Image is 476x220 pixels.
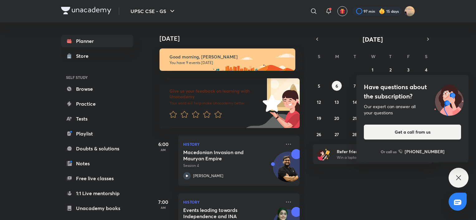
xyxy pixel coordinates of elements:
a: Notes [61,157,133,170]
h6: SELF STUDY [61,72,133,83]
p: Win a laptop, vouchers & more [337,155,413,160]
abbr: Thursday [389,53,392,59]
a: [PHONE_NUMBER] [398,148,445,155]
a: Store [61,50,133,62]
p: You have 9 events [DATE] [169,60,290,65]
img: Avatar [273,155,303,185]
button: [DATE] [321,35,424,44]
abbr: October 21, 2025 [353,115,357,121]
h6: Good morning, [PERSON_NAME] [169,54,290,60]
button: October 4, 2025 [421,65,431,75]
abbr: Saturday [425,53,427,59]
abbr: Friday [407,53,410,59]
img: referral [318,148,330,160]
p: AM [151,148,176,152]
button: October 20, 2025 [332,113,342,123]
abbr: October 6, 2025 [336,83,338,89]
img: avatar [340,8,345,14]
img: Snatashree Punyatoya [404,6,415,16]
abbr: October 28, 2025 [352,131,357,137]
a: Unacademy books [61,202,133,214]
a: Doubts & solutions [61,142,133,155]
p: Session 4 [183,163,281,168]
p: Your word will help make Unacademy better [169,101,260,106]
h5: Events leading towards Independence and INA [183,207,261,219]
a: Planner [61,35,133,47]
button: October 13, 2025 [332,97,342,107]
abbr: October 1, 2025 [372,67,374,73]
img: feedback_image [241,78,300,128]
img: ttu_illustration_new.svg [429,82,469,116]
span: [DATE] [363,35,383,44]
p: [PERSON_NAME] [193,173,223,179]
abbr: October 4, 2025 [425,67,427,73]
abbr: October 27, 2025 [335,131,339,137]
abbr: October 12, 2025 [317,99,321,105]
h5: 6:00 [151,140,176,148]
button: October 21, 2025 [350,113,360,123]
div: Our expert can answer all your questions [364,103,461,116]
button: October 27, 2025 [332,129,342,139]
p: Or call us [381,149,397,154]
h5: 7:00 [151,198,176,206]
a: Company Logo [61,7,111,16]
abbr: October 5, 2025 [318,83,320,89]
button: October 14, 2025 [350,97,360,107]
abbr: Sunday [318,53,320,59]
h6: Give us your feedback on learning with Unacademy [169,88,260,99]
abbr: Monday [335,53,339,59]
img: Company Logo [61,7,111,14]
button: October 1, 2025 [368,65,378,75]
abbr: October 26, 2025 [317,131,321,137]
a: Browse [61,83,133,95]
abbr: Tuesday [354,53,356,59]
p: History [183,140,281,148]
button: October 19, 2025 [314,113,324,123]
a: Practice [61,98,133,110]
h6: Refer friends [337,148,413,155]
button: October 26, 2025 [314,129,324,139]
button: UPSC CSE - GS [127,5,180,17]
p: History [183,198,281,206]
h5: Macedonian Invasion and Mauryan Empire [183,149,261,162]
div: Store [76,52,92,60]
h6: [PHONE_NUMBER] [405,148,445,155]
img: streak [379,8,385,14]
abbr: October 7, 2025 [354,83,356,89]
abbr: October 3, 2025 [407,67,410,73]
abbr: October 14, 2025 [353,99,357,105]
h4: [DATE] [159,35,306,42]
button: October 5, 2025 [314,81,324,91]
button: avatar [337,6,347,16]
button: October 28, 2025 [350,129,360,139]
a: Free live classes [61,172,133,185]
button: Get a call from us [364,125,461,140]
h4: Have questions about the subscription? [364,82,461,101]
abbr: October 20, 2025 [334,115,339,121]
a: 1:1 Live mentorship [61,187,133,199]
abbr: Wednesday [371,53,375,59]
a: Tests [61,112,133,125]
abbr: October 2, 2025 [389,67,392,73]
p: AM [151,206,176,209]
button: October 6, 2025 [332,81,342,91]
button: October 2, 2025 [385,65,395,75]
abbr: October 19, 2025 [317,115,321,121]
abbr: October 13, 2025 [335,99,339,105]
button: October 7, 2025 [350,81,360,91]
img: morning [159,48,295,71]
button: October 12, 2025 [314,97,324,107]
button: October 3, 2025 [403,65,413,75]
a: Playlist [61,127,133,140]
